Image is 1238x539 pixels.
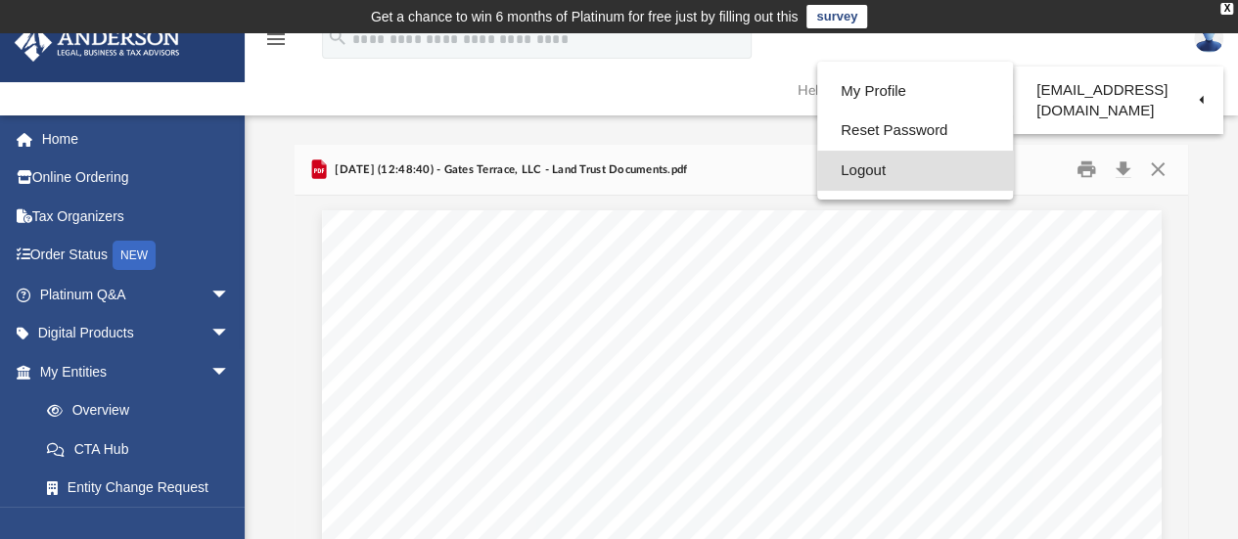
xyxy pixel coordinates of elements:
div: close [1220,3,1233,15]
a: [EMAIL_ADDRESS][DOMAIN_NAME] [1013,71,1223,129]
a: Online Ordering [14,158,259,198]
span: [DATE] (12:48:40) - Gates Terrace, LLC - Land Trust Documents.pdf [331,161,687,179]
a: My Entitiesarrow_drop_down [14,352,259,391]
button: Close [1140,155,1175,185]
span: arrow_drop_down [210,314,250,354]
a: Tax Organizers [14,197,259,236]
a: Help Center [783,52,1003,129]
a: Digital Productsarrow_drop_down [14,314,259,353]
a: Platinum Q&Aarrow_drop_down [14,275,259,314]
a: Home [14,119,259,158]
button: Print [1067,155,1106,185]
span: arrow_drop_down [210,275,250,315]
a: My Profile [817,71,1013,112]
div: NEW [113,241,156,270]
a: Order StatusNEW [14,236,259,276]
button: Download [1105,155,1140,185]
a: CTA Hub [27,429,259,469]
i: menu [264,27,288,51]
a: survey [806,5,867,28]
a: Logout [817,151,1013,191]
a: Overview [27,391,259,430]
a: menu [264,37,288,51]
a: Reset Password [817,111,1013,151]
div: Get a chance to win 6 months of Platinum for free just by filling out this [371,5,799,28]
span: arrow_drop_down [210,352,250,392]
a: Entity Change Request [27,469,259,508]
img: Anderson Advisors Platinum Portal [9,23,186,62]
img: User Pic [1194,24,1223,53]
i: search [327,26,348,48]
